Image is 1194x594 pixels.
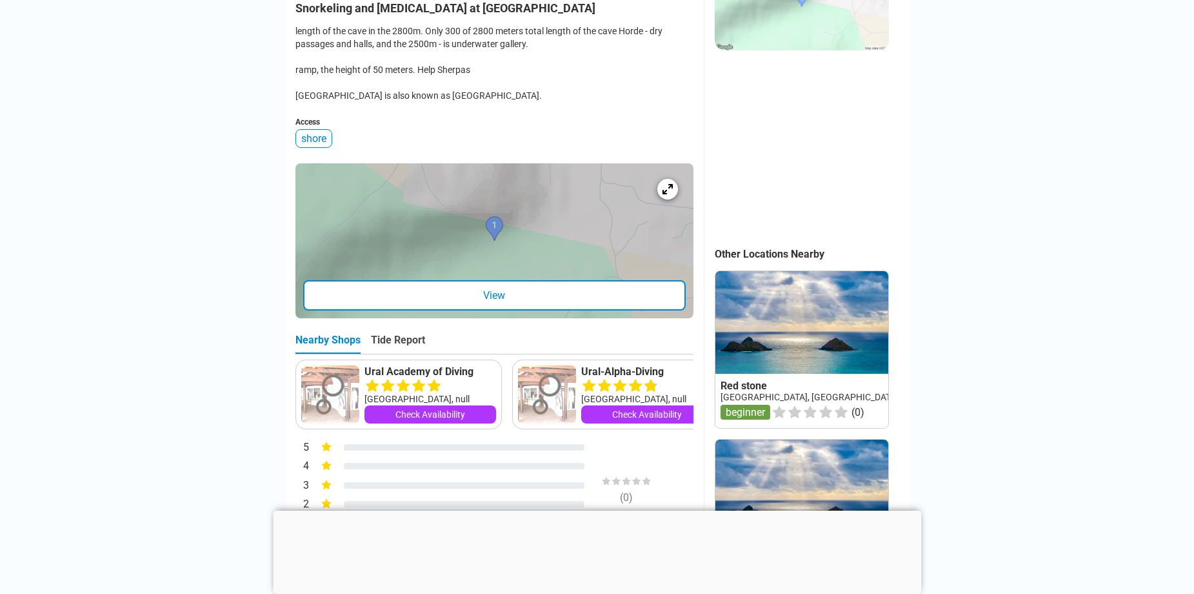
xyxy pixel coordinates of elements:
[715,248,910,260] div: Other Locations Nearby
[715,63,888,225] iframe: Advertisement
[295,478,310,495] div: 3
[295,458,310,475] div: 4
[303,280,686,311] div: View
[295,497,310,513] div: 2
[295,25,693,102] div: length of the cave in the 2800m. Only 300 of 2800 meters total length of the cave Horde - dry pas...
[273,511,921,591] iframe: Advertisement
[295,163,693,318] a: entry mapView
[295,118,693,127] div: Access
[581,405,713,424] a: Check Availability
[295,440,310,456] div: 5
[295,129,332,148] div: shore
[581,393,713,405] div: [GEOGRAPHIC_DATA], null
[581,365,713,378] a: Ural-Alpha-Diving
[578,491,675,504] div: ( 0 )
[301,365,359,424] img: Ural Academy of Diving
[364,405,496,424] a: Check Availability
[371,334,425,354] div: Tide Report
[929,13,1181,213] iframe: Dialógové okno Prihlásiť sa účtom Google
[295,334,361,354] div: Nearby Shops
[518,365,576,424] img: Ural-Alpha-Diving
[364,365,496,378] a: Ural Academy of Diving
[721,392,899,402] a: [GEOGRAPHIC_DATA], [GEOGRAPHIC_DATA]
[364,393,496,405] div: [GEOGRAPHIC_DATA], null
